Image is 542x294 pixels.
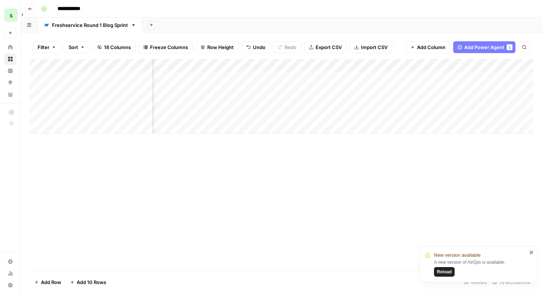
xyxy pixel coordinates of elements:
[64,41,90,53] button: Sort
[104,44,131,51] span: 18 Columns
[4,279,16,291] button: Help + Support
[93,41,136,53] button: 18 Columns
[30,276,66,288] button: Add Row
[66,276,111,288] button: Add 10 Rows
[77,279,106,286] span: Add 10 Rows
[285,44,296,51] span: Redo
[350,41,392,53] button: Import CSV
[464,44,504,51] span: Add Power Agent
[4,89,16,100] a: Your Data
[253,44,265,51] span: Undo
[434,267,455,277] button: Reload
[316,44,342,51] span: Export CSV
[38,18,142,32] a: Freshservice Round 1 Blog Sprint
[52,21,128,29] div: Freshservice Round 1 Blog Sprint
[273,41,301,53] button: Redo
[38,44,49,51] span: Filter
[406,41,450,53] button: Add Column
[437,269,452,275] span: Reload
[529,249,534,255] button: close
[4,256,16,267] a: Settings
[196,41,239,53] button: Row Height
[417,44,445,51] span: Add Column
[508,44,511,50] span: 1
[434,252,480,259] span: New version available
[4,77,16,89] a: Opportunities
[150,44,188,51] span: Freeze Columns
[304,41,347,53] button: Export CSV
[4,53,16,65] a: Browse
[461,276,490,288] div: 4 Rows
[507,44,513,50] div: 1
[10,11,13,20] span: s
[207,44,234,51] span: Row Height
[33,41,61,53] button: Filter
[69,44,78,51] span: Sort
[361,44,388,51] span: Import CSV
[242,41,270,53] button: Undo
[453,41,515,53] button: Add Power Agent1
[4,65,16,77] a: Insights
[4,41,16,53] a: Home
[4,6,16,24] button: Workspace: saasgenie
[4,267,16,279] a: Usage
[139,41,193,53] button: Freeze Columns
[490,276,533,288] div: 11/18 Columns
[434,259,527,277] div: A new version of AirOps is available.
[41,279,61,286] span: Add Row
